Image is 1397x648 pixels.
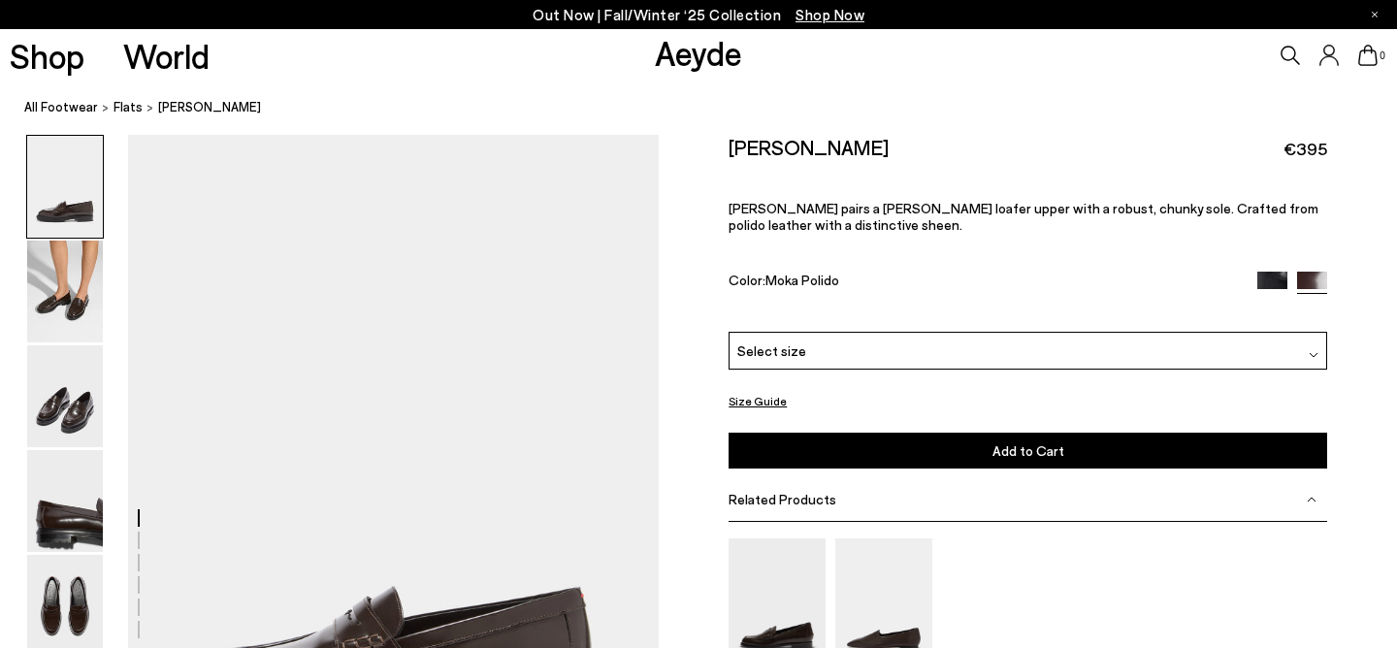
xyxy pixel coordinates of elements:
img: Leon Loafers - Image 3 [27,345,103,447]
img: svg%3E [1307,495,1316,504]
span: Select size [737,340,806,361]
p: Out Now | Fall/Winter ‘25 Collection [533,3,864,27]
img: svg%3E [1309,350,1318,360]
a: Shop [10,39,84,73]
a: All Footwear [24,97,98,117]
h2: [PERSON_NAME] [729,135,889,159]
img: Leon Loafers - Image 4 [27,450,103,552]
span: [PERSON_NAME] [158,97,261,117]
div: Color: [729,272,1238,294]
img: Leon Loafers - Image 2 [27,241,103,342]
a: 0 [1358,45,1378,66]
span: Moka Polido [765,272,839,288]
span: flats [114,99,143,114]
span: 0 [1378,50,1387,61]
span: Related Products [729,491,836,507]
a: flats [114,97,143,117]
img: Leon Loafers - Image 1 [27,136,103,238]
button: Add to Cart [729,433,1327,469]
span: €395 [1283,137,1327,161]
span: Navigate to /collections/new-in [796,6,864,23]
span: Add to Cart [992,442,1064,459]
a: World [123,39,210,73]
a: Aeyde [655,32,742,73]
button: Size Guide [729,389,787,413]
p: [PERSON_NAME] pairs a [PERSON_NAME] loafer upper with a robust, chunky sole. Crafted from polido ... [729,200,1327,233]
nav: breadcrumb [24,81,1397,135]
